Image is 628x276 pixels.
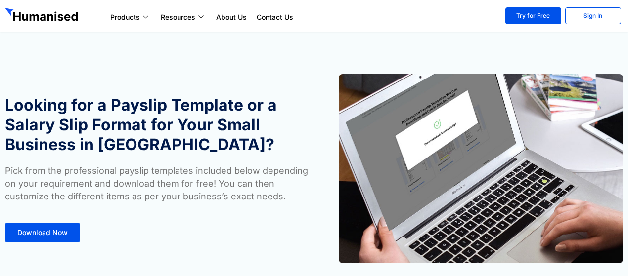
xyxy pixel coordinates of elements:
img: GetHumanised Logo [5,8,80,24]
p: Pick from the professional payslip templates included below depending on your requirement and dow... [5,164,309,203]
a: Sign In [565,7,621,24]
a: Try for Free [505,7,561,24]
a: Products [105,11,156,23]
a: Resources [156,11,211,23]
a: About Us [211,11,252,23]
a: Contact Us [252,11,298,23]
span: Download Now [17,229,68,236]
h1: Looking for a Payslip Template or a Salary Slip Format for Your Small Business in [GEOGRAPHIC_DATA]? [5,95,309,155]
a: Download Now [5,223,80,242]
